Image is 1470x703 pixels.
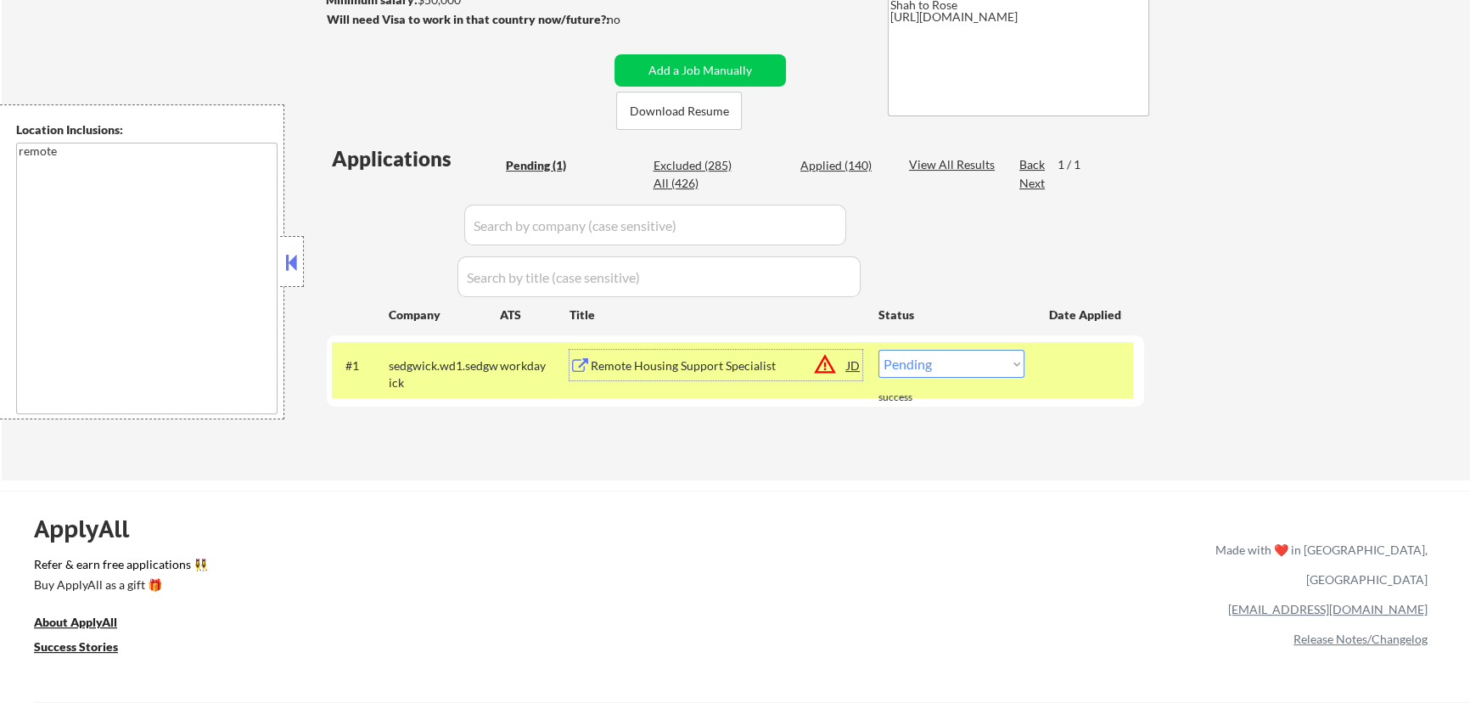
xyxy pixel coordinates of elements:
[34,615,117,629] u: About ApplyAll
[1049,307,1124,323] div: Date Applied
[500,357,569,374] div: workday
[34,515,149,543] div: ApplyAll
[800,157,885,174] div: Applied (140)
[506,157,591,174] div: Pending (1)
[389,307,500,323] div: Company
[389,357,500,391] div: sedgwick.wd1.sedgwick
[845,350,862,380] div: JD
[653,157,738,174] div: Excluded (285)
[614,54,786,87] button: Add a Job Manually
[34,559,861,576] a: Refer & earn free applications 👯‍♀️
[345,357,375,374] div: #1
[1209,535,1428,594] div: Made with ❤️ in [GEOGRAPHIC_DATA], [GEOGRAPHIC_DATA]
[1228,602,1428,616] a: [EMAIL_ADDRESS][DOMAIN_NAME]
[1293,632,1428,646] a: Release Notes/Changelog
[878,299,1024,329] div: Status
[16,121,278,138] div: Location Inclusions:
[653,175,738,192] div: All (426)
[34,614,141,635] a: About ApplyAll
[332,149,500,169] div: Applications
[457,256,861,297] input: Search by title (case sensitive)
[569,307,862,323] div: Title
[34,639,118,654] u: Success Stories
[327,12,609,26] strong: Will need Visa to work in that country now/future?:
[591,357,847,374] div: Remote Housing Support Specialist
[34,579,204,591] div: Buy ApplyAll as a gift 🎁
[500,307,569,323] div: ATS
[1058,156,1097,173] div: 1 / 1
[464,205,846,245] input: Search by company (case sensitive)
[878,391,946,405] div: success
[34,576,204,598] a: Buy ApplyAll as a gift 🎁
[909,156,1000,173] div: View All Results
[813,352,837,376] button: warning_amber
[1019,156,1046,173] div: Back
[34,638,141,660] a: Success Stories
[616,92,742,130] button: Download Resume
[607,11,655,28] div: no
[1019,175,1046,192] div: Next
